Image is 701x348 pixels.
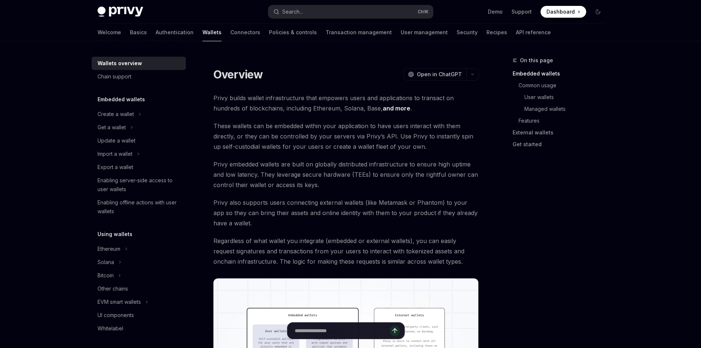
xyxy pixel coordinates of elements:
[98,95,145,104] h5: Embedded wallets
[511,8,532,15] a: Support
[98,258,114,267] div: Solana
[92,57,186,70] a: Wallets overview
[457,24,478,41] a: Security
[92,174,186,196] a: Enabling server-side access to user wallets
[98,311,134,320] div: UI components
[98,284,128,293] div: Other chains
[513,127,610,138] a: External wallets
[92,161,186,174] a: Export a wallet
[541,6,586,18] a: Dashboard
[546,8,575,15] span: Dashboard
[202,24,222,41] a: Wallets
[213,68,263,81] h1: Overview
[98,245,120,253] div: Ethereum
[213,236,479,267] span: Regardless of what wallet you integrate (embedded or external wallets), you can easily request si...
[98,7,143,17] img: dark logo
[213,121,479,152] span: These wallets can be embedded within your application to have users interact with them directly, ...
[213,159,479,190] span: Privy embedded wallets are built on globally distributed infrastructure to ensure high uptime and...
[156,24,194,41] a: Authentication
[592,6,604,18] button: Toggle dark mode
[418,9,429,15] span: Ctrl K
[213,197,479,228] span: Privy also supports users connecting external wallets (like Metamask or Phantom) to your app so t...
[98,123,126,132] div: Get a wallet
[417,71,462,78] span: Open in ChatGPT
[486,24,507,41] a: Recipes
[98,324,123,333] div: Whitelabel
[98,163,133,172] div: Export a wallet
[390,326,400,336] button: Send message
[269,24,317,41] a: Policies & controls
[92,322,186,335] a: Whitelabel
[282,7,303,16] div: Search...
[524,103,610,115] a: Managed wallets
[98,136,135,145] div: Update a wallet
[518,80,610,91] a: Common usage
[518,115,610,127] a: Features
[488,8,503,15] a: Demo
[520,56,553,65] span: On this page
[98,150,132,158] div: Import a wallet
[92,309,186,322] a: UI components
[92,196,186,218] a: Enabling offline actions with user wallets
[92,134,186,147] a: Update a wallet
[98,72,131,81] div: Chain support
[98,24,121,41] a: Welcome
[524,91,610,103] a: User wallets
[513,68,610,80] a: Embedded wallets
[213,93,479,113] span: Privy builds wallet infrastructure that empowers users and applications to transact on hundreds o...
[383,105,410,112] a: and more
[98,230,132,239] h5: Using wallets
[98,59,142,68] div: Wallets overview
[230,24,260,41] a: Connectors
[268,5,433,18] button: Search...CtrlK
[98,271,114,280] div: Bitcoin
[98,298,141,306] div: EVM smart wallets
[403,68,466,81] button: Open in ChatGPT
[98,176,181,194] div: Enabling server-side access to user wallets
[92,70,186,83] a: Chain support
[401,24,448,41] a: User management
[326,24,392,41] a: Transaction management
[98,110,134,119] div: Create a wallet
[130,24,147,41] a: Basics
[92,282,186,295] a: Other chains
[513,138,610,150] a: Get started
[98,198,181,216] div: Enabling offline actions with user wallets
[516,24,551,41] a: API reference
